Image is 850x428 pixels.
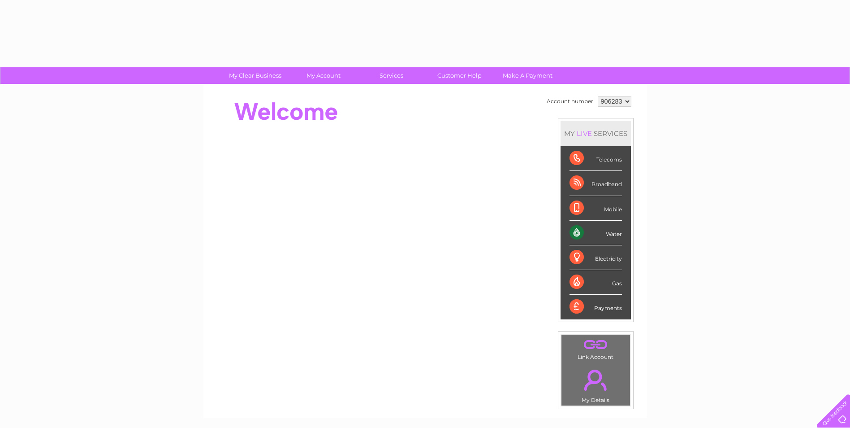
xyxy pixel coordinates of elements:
div: Water [570,221,622,245]
a: . [564,364,628,396]
a: Services [354,67,428,84]
div: Payments [570,295,622,319]
a: . [564,337,628,353]
a: My Clear Business [218,67,292,84]
td: My Details [561,362,630,406]
a: My Account [286,67,360,84]
td: Account number [544,94,595,109]
a: Make A Payment [491,67,565,84]
div: LIVE [575,129,594,138]
div: MY SERVICES [561,121,631,146]
td: Link Account [561,334,630,362]
div: Telecoms [570,146,622,171]
div: Electricity [570,245,622,270]
div: Gas [570,270,622,295]
a: Customer Help [423,67,496,84]
div: Mobile [570,196,622,221]
div: Broadband [570,171,622,196]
